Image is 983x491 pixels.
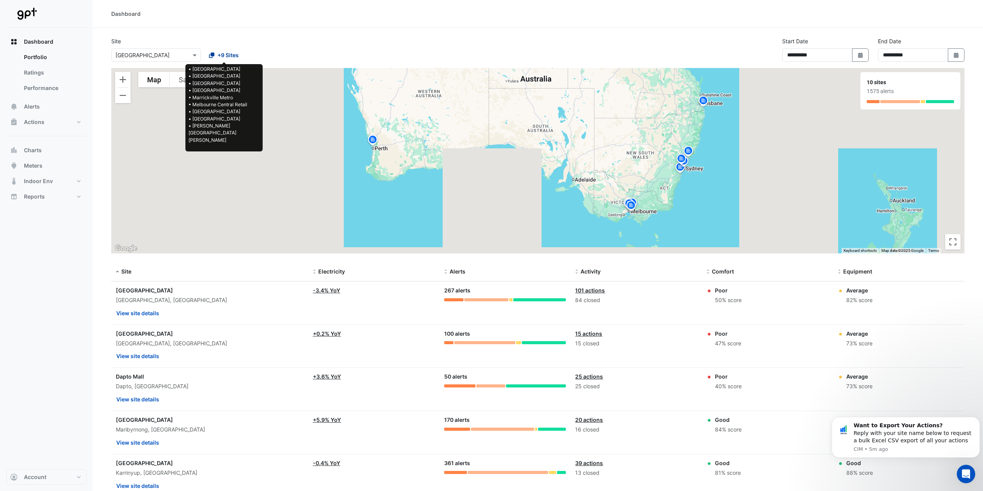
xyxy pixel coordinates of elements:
iframe: Intercom notifications message [829,405,983,470]
div: Good [715,459,741,467]
a: -3.4% YoY [313,287,340,294]
span: Charts [24,146,42,154]
span: Reports [24,193,45,200]
button: Account [6,469,87,485]
img: site-pin.svg [623,198,635,211]
div: [GEOGRAPHIC_DATA] [116,330,304,338]
span: Site [121,268,131,275]
button: Reports [6,189,87,204]
span: Equipment [843,268,872,275]
button: View site details [116,392,160,406]
button: View site details [116,306,160,320]
button: Actions [6,114,87,130]
div: 84 closed [575,296,697,305]
div: 13 closed [575,469,697,477]
a: +0.2% YoY [313,330,341,337]
li: • [PERSON_NAME][GEOGRAPHIC_DATA][PERSON_NAME] [188,122,260,144]
div: 100 alerts [444,330,566,338]
app-icon: Alerts [10,103,18,110]
button: Meters [6,158,87,173]
div: 73% score [846,339,873,348]
img: site-pin.svg [682,145,694,159]
span: Actions [24,118,44,126]
label: Site [111,37,121,45]
app-icon: Charts [10,146,18,154]
button: Show street map [138,72,170,87]
div: 267 alerts [444,286,566,295]
span: Map data ©2025 Google [881,248,924,253]
button: Show satellite imagery [170,72,213,87]
a: +5.9% YoY [313,416,341,423]
a: Performance [18,80,87,96]
div: Average [846,330,873,338]
span: Comfort [712,268,734,275]
img: site-pin.svg [626,197,638,211]
div: Dapto, [GEOGRAPHIC_DATA] [116,382,304,391]
button: View site details [116,436,160,449]
fa-icon: Select Date [953,52,960,58]
div: 15 closed [575,339,697,348]
span: Alerts [24,103,40,110]
div: Average [846,286,873,294]
app-icon: Reports [10,193,18,200]
img: site-pin.svg [625,200,637,213]
iframe: Intercom live chat [957,465,975,483]
button: Toggle fullscreen view [945,234,961,250]
img: site-pin.svg [675,153,688,166]
button: +9 Sites [204,48,244,62]
div: 73% score [846,382,873,391]
label: End Date [878,37,901,45]
li: • [GEOGRAPHIC_DATA] [188,73,260,80]
a: 25 actions [575,373,603,380]
a: Ratings [18,65,87,80]
button: Indoor Env [6,173,87,189]
div: Karrinyup, [GEOGRAPHIC_DATA] [116,469,304,477]
div: 40% score [715,382,742,391]
li: • Marrickville Metro [188,94,260,101]
button: Zoom in [115,72,131,87]
span: Activity [581,268,601,275]
div: [GEOGRAPHIC_DATA] [116,416,304,424]
div: 82% score [846,296,873,305]
app-icon: Indoor Env [10,177,18,185]
a: 20 actions [575,416,603,423]
a: 39 actions [575,460,603,466]
div: Dashboard [6,49,87,99]
div: 47% score [715,339,741,348]
div: [GEOGRAPHIC_DATA] [116,459,304,467]
div: 361 alerts [444,459,566,468]
span: Indoor Env [24,177,53,185]
span: +9 Sites [217,51,239,59]
span: Account [24,473,46,481]
a: +3.6% YoY [313,373,341,380]
div: Average [846,372,873,381]
img: site-pin.svg [622,197,635,211]
div: [GEOGRAPHIC_DATA] [116,286,304,294]
a: 15 actions [575,330,602,337]
div: 16 closed [575,425,697,434]
img: site-pin.svg [367,134,379,148]
img: Google [113,243,139,253]
div: 50 alerts [444,372,566,381]
img: site-pin.svg [697,95,710,109]
span: Electricity [318,268,345,275]
a: 101 actions [575,287,605,294]
img: site-pin.svg [677,155,690,169]
span: Dashboard [24,38,53,46]
li: • [GEOGRAPHIC_DATA] [188,80,260,87]
a: Open this area in Google Maps (opens a new window) [113,243,139,253]
div: Good [715,416,742,424]
img: site-pin.svg [674,161,686,175]
a: -0.4% YoY [313,460,340,466]
div: Maribyrnong, [GEOGRAPHIC_DATA] [116,425,304,434]
button: Alerts [6,99,87,114]
div: 170 alerts [444,416,566,425]
button: Charts [6,143,87,158]
span: Alerts [450,268,465,275]
button: View site details [116,349,160,363]
div: [GEOGRAPHIC_DATA], [GEOGRAPHIC_DATA] [116,296,304,305]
